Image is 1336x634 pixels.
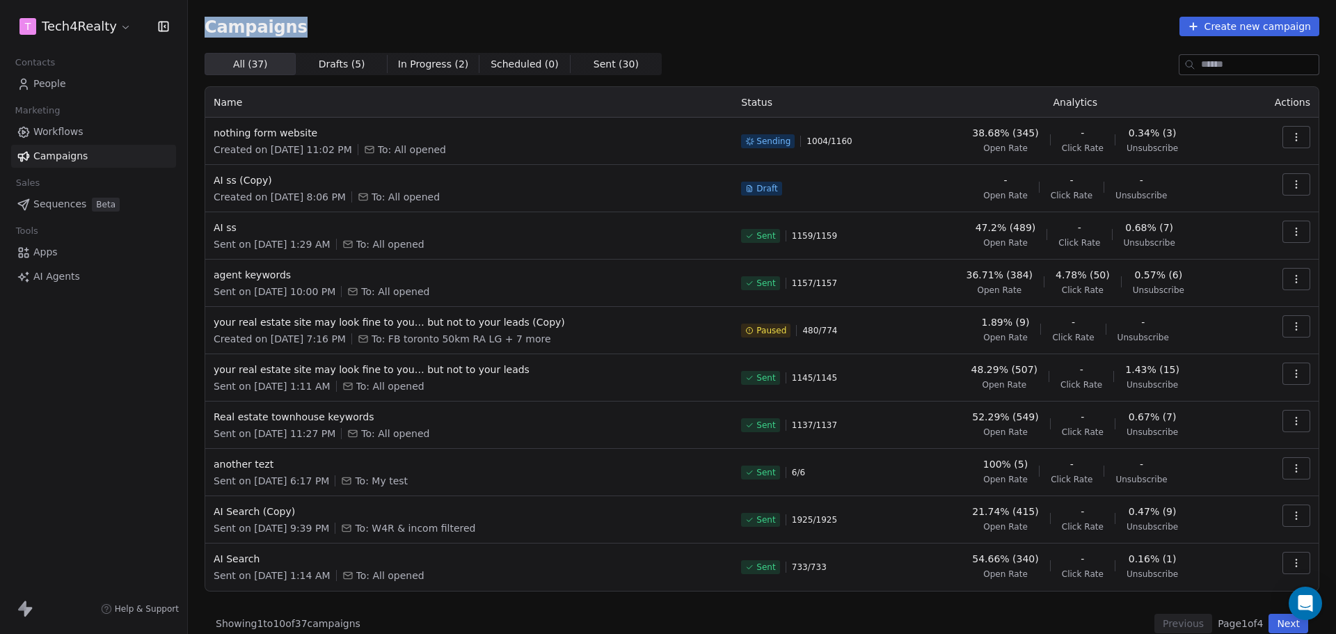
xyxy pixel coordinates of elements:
span: Open Rate [983,190,1028,201]
span: Click Rate [1060,379,1102,390]
span: 54.66% (340) [972,552,1038,566]
span: Unsubscribe [1124,237,1175,248]
span: Sent on [DATE] 1:29 AM [214,237,331,251]
span: - [1081,126,1084,140]
button: Create new campaign [1179,17,1319,36]
span: Unsubscribe [1115,474,1167,485]
span: Sent [756,467,775,478]
span: Sent ( 30 ) [594,57,639,72]
span: Click Rate [1062,569,1104,580]
span: Real estate townhouse keywords [214,410,724,424]
span: Open Rate [977,285,1021,296]
span: Sequences [33,197,86,212]
a: AI Agents [11,265,176,288]
span: In Progress ( 2 ) [398,57,469,72]
span: Unsubscribe [1127,521,1178,532]
span: Unsubscribe [1127,379,1178,390]
span: 4.78% (50) [1056,268,1110,282]
span: Showing 1 to 10 of 37 campaigns [216,617,360,631]
span: Sent on [DATE] 1:14 AM [214,569,331,583]
span: To: My test [355,474,408,488]
span: Open Rate [983,332,1028,343]
span: Click Rate [1062,143,1104,154]
span: Sales [10,173,46,193]
span: Page 1 of 4 [1218,617,1263,631]
span: 36.71% (384) [967,268,1033,282]
span: your real estate site may look fine to you… but not to your leads [214,363,724,377]
span: - [1072,315,1075,329]
span: Tools [10,221,44,241]
span: 1.43% (15) [1125,363,1179,377]
span: To: W4R & incom filtered [355,521,475,535]
span: 48.29% (507) [971,363,1037,377]
span: Marketing [9,100,66,121]
span: 480 / 774 [802,325,837,336]
span: Open Rate [983,237,1028,248]
span: Drafts ( 5 ) [319,57,365,72]
span: 21.74% (415) [972,505,1038,518]
span: Sent [756,562,775,573]
span: 0.16% (1) [1129,552,1177,566]
span: 1145 / 1145 [792,372,837,383]
span: To: All opened [356,379,424,393]
span: Unsubscribe [1127,569,1178,580]
span: Unsubscribe [1127,143,1178,154]
span: 0.57% (6) [1134,268,1182,282]
span: - [1069,173,1073,187]
span: - [1078,221,1081,235]
th: Analytics [907,87,1243,118]
span: Created on [DATE] 7:16 PM [214,332,346,346]
span: Open Rate [983,427,1028,438]
span: - [1070,457,1074,471]
span: Help & Support [115,603,179,615]
span: 0.47% (9) [1129,505,1177,518]
span: - [1080,363,1083,377]
span: 1.89% (9) [982,315,1030,329]
span: Click Rate [1051,190,1092,201]
span: T [25,19,31,33]
span: Unsubscribe [1118,332,1169,343]
span: Sending [756,136,790,147]
span: Sent on [DATE] 9:39 PM [214,521,329,535]
span: Beta [92,198,120,212]
span: Sent on [DATE] 10:00 PM [214,285,335,299]
span: Open Rate [983,474,1028,485]
span: 100% (5) [983,457,1028,471]
span: - [1081,410,1084,424]
span: your real estate site may look fine to you… but not to your leads (Copy) [214,315,724,329]
a: Apps [11,241,176,264]
span: 0.34% (3) [1129,126,1177,140]
button: Previous [1154,614,1212,633]
span: Sent on [DATE] 6:17 PM [214,474,329,488]
span: Campaigns [33,149,88,164]
span: AI Agents [33,269,80,284]
span: - [1081,552,1084,566]
span: Campaigns [205,17,308,36]
span: Unsubscribe [1127,427,1178,438]
span: Sent [756,372,775,383]
th: Actions [1243,87,1319,118]
span: AI Search [214,552,724,566]
button: Next [1269,614,1308,633]
span: Scheduled ( 0 ) [491,57,559,72]
span: Unsubscribe [1133,285,1184,296]
span: AI ss (Copy) [214,173,724,187]
span: Click Rate [1062,521,1104,532]
span: 1157 / 1157 [792,278,837,289]
span: To: All opened [361,427,429,441]
span: Tech4Realty [42,17,117,35]
a: People [11,72,176,95]
span: 1137 / 1137 [792,420,837,431]
span: To: FB toronto 50km RA LG + 7 more [372,332,551,346]
span: To: All opened [356,569,424,583]
span: 1925 / 1925 [792,514,837,525]
span: Created on [DATE] 8:06 PM [214,190,346,204]
span: Sent on [DATE] 1:11 AM [214,379,331,393]
span: Sent [756,514,775,525]
span: 6 / 6 [792,467,805,478]
span: Click Rate [1051,474,1092,485]
span: To: All opened [361,285,429,299]
span: 733 / 733 [792,562,827,573]
span: Created on [DATE] 11:02 PM [214,143,352,157]
span: To: All opened [372,190,440,204]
